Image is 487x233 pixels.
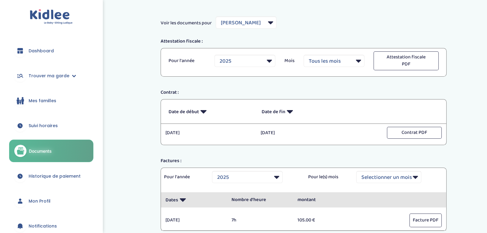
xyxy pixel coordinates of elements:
[9,115,93,137] a: Suivi horaires
[29,98,56,104] span: Mes familles
[284,57,294,64] p: Mois
[29,173,81,179] span: Historique de paiement
[308,173,347,181] p: Pour le(s) mois
[231,196,288,203] p: Nombre d’heure
[9,140,93,162] a: Documents
[9,165,93,187] a: Historique de paiement
[165,192,222,207] p: Dates
[387,127,442,139] button: Contrat PDF
[156,157,451,165] div: Factures :
[9,65,93,87] a: Trouver ma garde
[165,217,222,224] p: [DATE]
[387,129,442,136] a: Contrat PDF
[262,104,346,119] p: Date de fin
[9,190,93,212] a: Mon Profil
[29,223,57,229] span: Notifications
[29,123,58,129] span: Suivi horaires
[29,73,69,79] span: Trouver ma garde
[169,57,205,64] p: Pour l'année
[156,89,451,96] div: Contrat :
[165,129,252,137] p: [DATE]
[409,214,442,227] button: Facture PDF
[374,51,439,70] button: Attestation fiscale PDF
[297,217,354,224] p: 105.00 €
[29,148,52,154] span: Documents
[231,217,288,224] p: 7h
[29,48,54,54] span: Dashboard
[297,196,354,203] p: montant
[30,9,73,25] img: logo.svg
[9,90,93,112] a: Mes familles
[156,38,451,45] div: Attestation fiscale :
[9,40,93,62] a: Dashboard
[161,19,212,27] span: Voir les documents pour
[169,104,252,119] p: Date de début
[29,198,50,204] span: Mon Profil
[261,129,347,137] p: [DATE]
[409,217,442,224] a: Facture PDF
[164,173,203,181] p: Pour l'année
